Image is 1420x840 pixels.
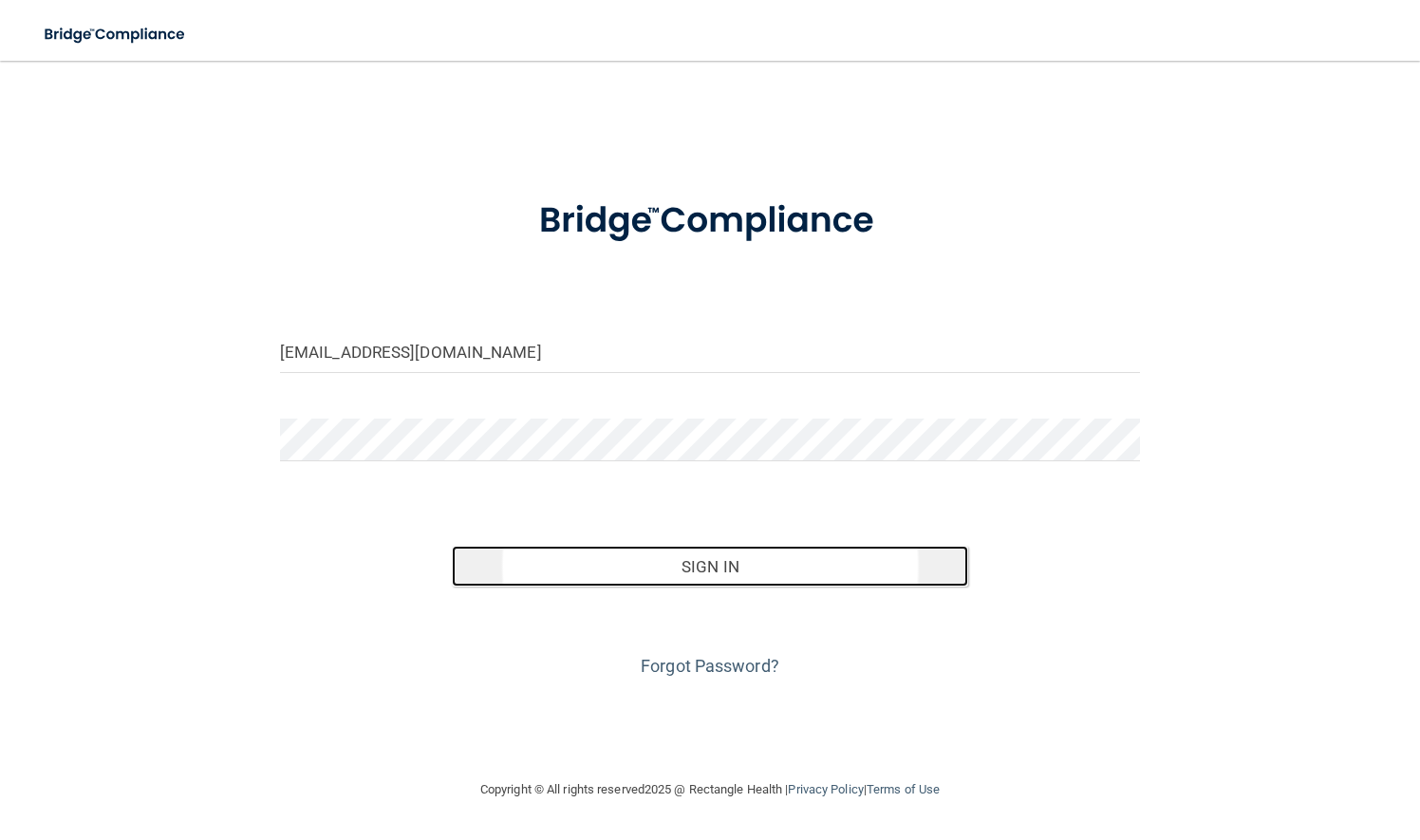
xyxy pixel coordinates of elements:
img: bridge_compliance_login_screen.278c3ca4.svg [502,175,918,268]
input: Email [280,330,1140,373]
a: Terms of Use [867,782,940,796]
a: Forgot Password? [641,656,779,676]
img: bridge_compliance_login_screen.278c3ca4.svg [28,15,203,54]
button: Sign In [452,546,968,588]
a: Privacy Policy [788,782,863,796]
div: Copyright © All rights reserved 2025 @ Rectangle Health | | [364,759,1056,820]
